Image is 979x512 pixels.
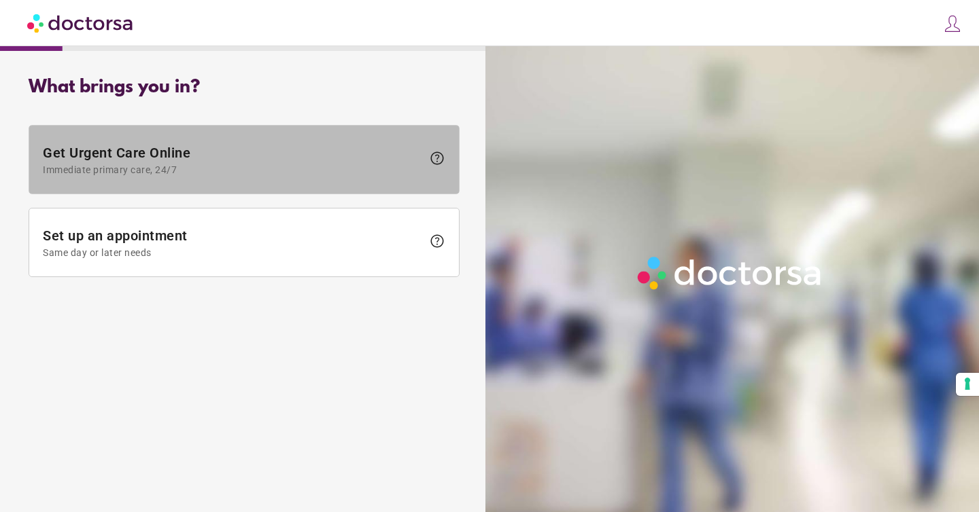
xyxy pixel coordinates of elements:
[43,227,422,258] span: Set up an appointment
[43,164,422,175] span: Immediate primary care, 24/7
[43,145,422,175] span: Get Urgent Care Online
[29,77,460,98] div: What brings you in?
[956,373,979,396] button: Your consent preferences for tracking technologies
[943,14,962,33] img: icons8-customer-100.png
[27,7,135,38] img: Doctorsa.com
[429,150,445,166] span: help
[632,251,828,295] img: Logo-Doctorsa-trans-White-partial-flat.png
[429,233,445,249] span: help
[43,247,422,258] span: Same day or later needs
